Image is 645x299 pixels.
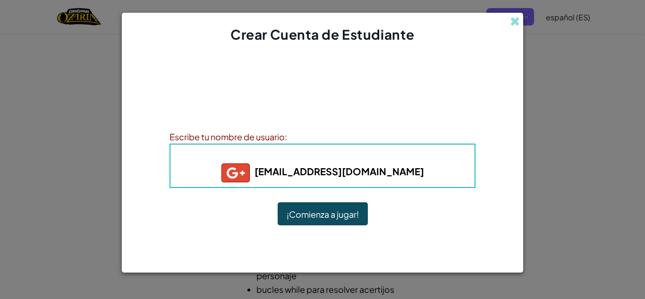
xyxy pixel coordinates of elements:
[170,96,459,118] font: Anota tu información para que no la olvides. Tu profesor también puede ayudarte a restablecer tu ...
[221,163,250,182] img: gplus_small.png
[282,74,363,85] font: ¡Cuenta creada!
[278,202,368,225] button: ¡Comienza a jugar!
[230,26,415,43] font: Crear Cuenta de Estudiante
[255,165,424,177] font: [EMAIL_ADDRESS][DOMAIN_NAME]
[287,209,359,220] font: ¡Comienza a jugar!
[235,151,261,162] font: Alias
[170,131,287,142] font: Escribe tu nombre de usuario:
[261,151,410,162] font: : estebanquintero2552+gplus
